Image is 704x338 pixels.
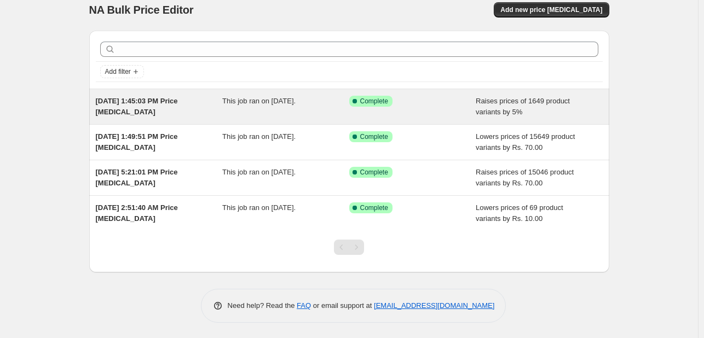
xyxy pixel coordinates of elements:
[476,168,574,187] span: Raises prices of 15046 product variants by Rs. 70.00
[334,240,364,255] nav: Pagination
[222,132,296,141] span: This job ran on [DATE].
[360,97,388,106] span: Complete
[96,203,178,223] span: [DATE] 2:51:40 AM Price [MEDICAL_DATA]
[360,168,388,177] span: Complete
[476,97,570,116] span: Raises prices of 1649 product variants by 5%
[105,67,131,76] span: Add filter
[476,132,575,151] span: Lowers prices of 15649 product variants by Rs. 70.00
[311,301,374,310] span: or email support at
[96,132,178,151] span: [DATE] 1:49:51 PM Price [MEDICAL_DATA]
[100,65,144,78] button: Add filter
[360,132,388,141] span: Complete
[360,203,388,212] span: Complete
[222,203,296,212] span: This job ran on [DATE].
[500,5,602,14] span: Add new price [MEDICAL_DATA]
[222,168,296,176] span: This job ran on [DATE].
[222,97,296,105] span: This job ran on [DATE].
[297,301,311,310] a: FAQ
[476,203,563,223] span: Lowers prices of 69 product variants by Rs. 10.00
[228,301,297,310] span: Need help? Read the
[494,2,609,18] button: Add new price [MEDICAL_DATA]
[89,4,194,16] span: NA Bulk Price Editor
[96,168,178,187] span: [DATE] 5:21:01 PM Price [MEDICAL_DATA]
[374,301,494,310] a: [EMAIL_ADDRESS][DOMAIN_NAME]
[96,97,178,116] span: [DATE] 1:45:03 PM Price [MEDICAL_DATA]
